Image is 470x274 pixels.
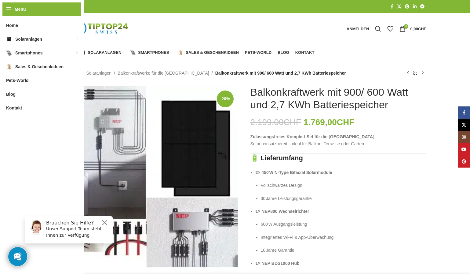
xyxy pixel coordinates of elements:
[86,70,112,76] a: Solaranlagen
[261,182,426,189] p: Vollschwarzes Design
[261,195,426,202] p: 30 Jahre Leistungsgarantie
[6,64,12,70] img: Sales & Geschenkideen
[6,102,22,113] span: Kontakt
[81,8,89,15] button: Close
[223,216,238,231] div: Next slide
[304,117,355,127] bdi: 1.769,00
[458,131,470,143] a: Instagram Social Link
[295,46,315,59] a: Kontakt
[261,221,426,228] p: 600 W Ausgangsleistung
[118,70,209,76] a: Balkonkraftwerke für die [GEOGRAPHIC_DATA]
[138,50,169,55] span: Smartphones
[15,47,42,58] span: Smartphones
[256,170,332,175] strong: 2× 450 W N‑Type Bifacial Solarmodule
[418,2,426,11] a: Telegram Social Link
[62,26,139,31] a: Logo der Website
[344,23,372,35] a: Anmelden
[245,50,271,55] span: Pets-World
[178,50,184,55] img: Sales & Geschenkideen
[217,91,234,107] span: -20%
[26,9,89,14] h6: Brauchen Sie Hilfe?
[130,46,172,59] a: Smartphones
[250,133,426,147] p: Sofort einsatzbereit – ideal für Balkon, Terrasse oder Garten.
[396,23,429,35] a: 0 0,00CHF
[278,46,289,59] a: Blog
[395,2,403,11] a: X Social Link
[26,14,89,27] p: Unser Support-Team steht Ihnen zur Verfügung
[88,50,122,55] span: Solaranlagen
[404,24,408,29] span: 0
[178,46,239,59] a: Sales & Geschenkideen
[250,134,374,139] strong: Zulassungsfreies Komplett‑Set für die [GEOGRAPHIC_DATA]
[6,36,12,42] img: Solaranlagen
[256,209,309,214] strong: 1× NEP800 Wechselrichter
[261,247,426,254] p: 10 Jahre Garantie
[130,50,136,55] img: Smartphones
[284,117,301,127] span: CHF
[6,89,16,100] span: Blog
[403,2,411,11] a: Pinterest Social Link
[62,70,346,76] nav: Breadcrumb
[80,46,125,59] a: Solaranlagen
[372,23,384,35] a: Suche
[458,119,470,131] a: X Social Link
[418,27,426,31] span: CHF
[186,50,239,55] span: Sales & Geschenkideen
[458,143,470,155] a: YouTube Social Link
[215,70,346,76] span: Balkonkraftwerk mit 900/ 600 Watt und 2,7 KWh Batteriespeicher
[419,69,426,77] a: Nächstes Produkt
[59,46,318,59] div: Hauptnavigation
[6,20,18,31] span: Home
[261,234,426,241] p: Integriertes Wi‑Fi & App‑Überwachung
[15,34,42,45] span: Solaranlagen
[15,6,26,13] span: Menü
[458,106,470,119] a: Facebook Social Link
[295,50,315,55] span: Kontakt
[245,46,271,59] a: Pets-World
[256,261,300,266] strong: 1× NEP BDS1000 Hub
[15,61,64,72] span: Sales & Geschenkideen
[337,117,355,127] span: CHF
[9,9,24,24] img: Customer service
[384,23,396,35] div: Meine Wunschliste
[6,50,12,56] img: Smartphones
[458,155,470,168] a: Pinterest Social Link
[250,154,426,163] h3: 🔋 Lieferumfang
[404,69,412,77] a: Vorheriges Produkt
[6,75,29,86] span: Pets-World
[278,50,289,55] span: Blog
[347,27,369,31] span: Anmelden
[410,27,426,31] bdi: 0,00
[389,2,395,11] a: Facebook Social Link
[250,117,301,127] bdi: 2.199,00
[250,86,426,111] h1: Balkonkraftwerk mit 900/ 600 Watt und 2,7 KWh Batteriespeicher
[411,2,418,11] a: LinkedIn Social Link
